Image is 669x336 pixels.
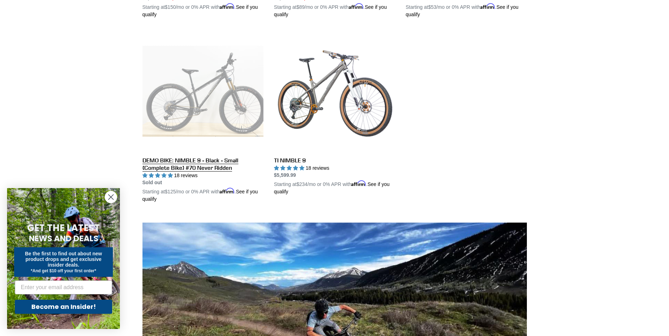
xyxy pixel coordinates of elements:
[27,222,100,234] span: GET THE LATEST
[15,280,112,294] input: Enter your email address
[105,191,117,203] button: Close dialog
[31,268,96,273] span: *And get $10 off your first order*
[15,300,112,314] button: Become an Insider!
[25,251,102,268] span: Be the first to find out about new product drops and get exclusive insider deals.
[29,233,98,244] span: NEWS AND DEALS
